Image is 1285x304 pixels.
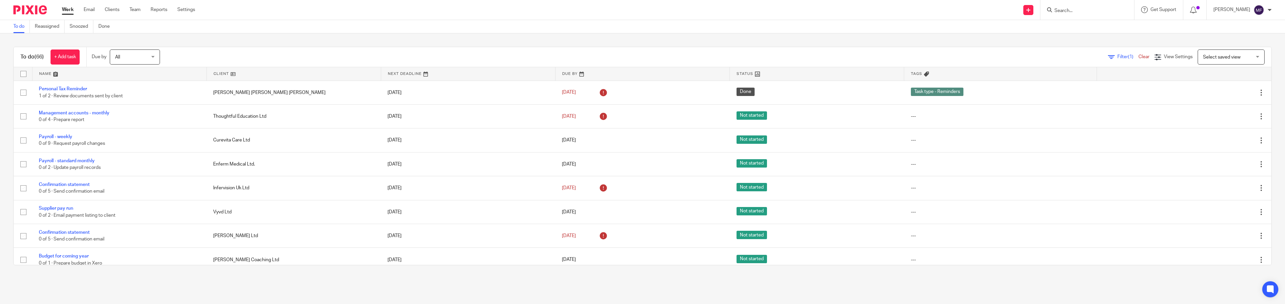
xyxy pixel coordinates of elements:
span: Not started [737,255,767,263]
span: [DATE] [562,138,576,142]
td: [DATE] [381,152,555,176]
span: Not started [737,231,767,239]
td: [PERSON_NAME] Ltd [206,224,381,248]
span: 0 of 2 · Email payment listing to client [39,213,115,218]
div: --- [911,232,1090,239]
span: [DATE] [562,258,576,262]
a: To do [13,20,30,33]
h1: To do [20,54,44,61]
td: Thoughtful Education Ltd [206,104,381,128]
a: Clear [1138,55,1149,59]
td: [PERSON_NAME] [PERSON_NAME] [PERSON_NAME] [206,81,381,104]
td: [DATE] [381,176,555,200]
span: Filter [1117,55,1138,59]
td: [PERSON_NAME] Coaching Ltd [206,248,381,272]
span: All [115,55,120,60]
span: 0 of 9 · Request payroll changes [39,141,105,146]
span: [DATE] [562,210,576,214]
a: Reports [151,6,167,13]
span: (66) [34,54,44,60]
a: Snoozed [70,20,93,33]
div: --- [911,257,1090,263]
a: Done [98,20,115,33]
a: Confirmation statement [39,230,90,235]
td: Infervision Uk Ltd [206,176,381,200]
img: Pixie [13,5,47,14]
a: Clients [105,6,119,13]
span: 1 of 2 · Review documents sent by client [39,94,123,98]
td: [DATE] [381,104,555,128]
p: [PERSON_NAME] [1213,6,1250,13]
span: 0 of 4 · Prepare report [39,117,84,122]
div: --- [911,113,1090,120]
a: Supplier pay run [39,206,73,211]
div: --- [911,137,1090,143]
span: Select saved view [1203,55,1240,60]
td: [DATE] [381,128,555,152]
a: Budget for coming year [39,254,89,259]
span: Not started [737,135,767,144]
a: Work [62,6,74,13]
span: Not started [737,183,767,191]
span: [DATE] [562,233,576,238]
div: --- [911,185,1090,191]
a: Management accounts - monthly [39,111,109,115]
a: Email [84,6,95,13]
span: Tags [911,72,922,76]
span: Done [737,88,755,96]
span: (1) [1128,55,1133,59]
a: Payroll - standard monthly [39,159,95,163]
span: Not started [737,159,767,168]
p: Due by [92,54,106,60]
span: View Settings [1164,55,1193,59]
a: Confirmation statement [39,182,90,187]
td: [DATE] [381,81,555,104]
a: Personal Tax Reminder [39,87,87,91]
img: svg%3E [1254,5,1264,15]
a: Payroll - weekly [39,134,72,139]
div: --- [911,161,1090,168]
div: --- [911,209,1090,215]
span: Task type - Reminders [911,88,963,96]
span: 0 of 2 · Update payroll records [39,165,101,170]
span: 0 of 5 · Send confirmation email [39,189,104,194]
span: [DATE] [562,90,576,95]
td: [DATE] [381,224,555,248]
a: Team [130,6,141,13]
a: Reassigned [35,20,65,33]
span: Get Support [1150,7,1176,12]
a: Settings [177,6,195,13]
td: [DATE] [381,248,555,272]
td: Enferm Medical Ltd. [206,152,381,176]
input: Search [1054,8,1114,14]
td: Vyvd Ltd [206,200,381,224]
span: Not started [737,111,767,120]
span: 0 of 5 · Send confirmation email [39,237,104,241]
span: 0 of 1 · Prepare budget in Xero [39,261,102,266]
td: Curevita Care Ltd [206,128,381,152]
span: [DATE] [562,114,576,119]
span: [DATE] [562,162,576,167]
a: + Add task [51,49,80,65]
td: [DATE] [381,200,555,224]
span: Not started [737,207,767,215]
span: [DATE] [562,186,576,190]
